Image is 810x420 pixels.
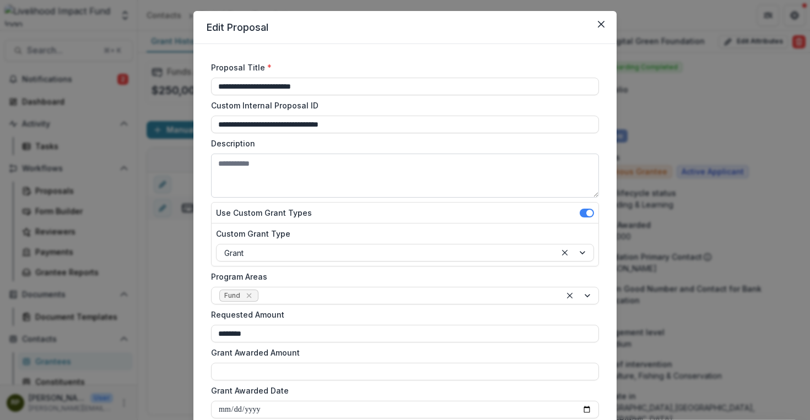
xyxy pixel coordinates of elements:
[224,292,240,299] span: Fund
[211,347,592,358] label: Grant Awarded Amount
[244,290,255,301] div: Remove Fund
[211,385,592,396] label: Grant Awarded Date
[211,309,592,320] label: Requested Amount
[216,207,312,219] label: Use Custom Grant Types
[563,289,576,302] div: Clear selected options
[558,246,571,259] div: Clear selected options
[211,62,592,73] label: Proposal Title
[592,15,610,33] button: Close
[211,271,592,282] label: Program Areas
[211,138,592,149] label: Description
[211,100,592,111] label: Custom Internal Proposal ID
[216,228,587,239] label: Custom Grant Type
[193,11,617,44] header: Edit Proposal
